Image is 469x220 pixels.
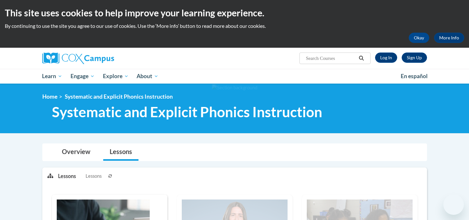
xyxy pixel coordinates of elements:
button: Okay [409,33,429,43]
p: By continuing to use the site you agree to our use of cookies. Use the ‘More info’ button to read... [5,22,464,29]
a: Learn [38,69,67,84]
img: Cox Campus [42,53,114,64]
button: Search [356,54,366,62]
div: Main menu [33,69,437,84]
a: Engage [66,69,99,84]
span: Lessons [86,173,102,180]
span: Engage [71,72,95,80]
p: Lessons [58,173,76,180]
a: Overview [55,144,97,161]
a: Log In [375,53,397,63]
input: Search Courses [305,54,356,62]
a: Register [402,53,427,63]
span: Systematic and Explicit Phonics Instruction [65,93,173,100]
a: Home [42,93,57,100]
iframe: Button to launch messaging window [443,194,464,215]
a: Explore [99,69,133,84]
a: About [132,69,163,84]
span: En español [401,73,428,79]
a: Cox Campus [42,53,164,64]
span: Learn [42,72,62,80]
span: About [137,72,158,80]
a: More Info [434,33,464,43]
span: Systematic and Explicit Phonics Instruction [52,103,322,120]
h2: This site uses cookies to help improve your learning experience. [5,6,464,19]
img: Section background [212,84,257,91]
span: Explore [103,72,129,80]
a: Lessons [103,144,138,161]
a: En español [397,69,432,83]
